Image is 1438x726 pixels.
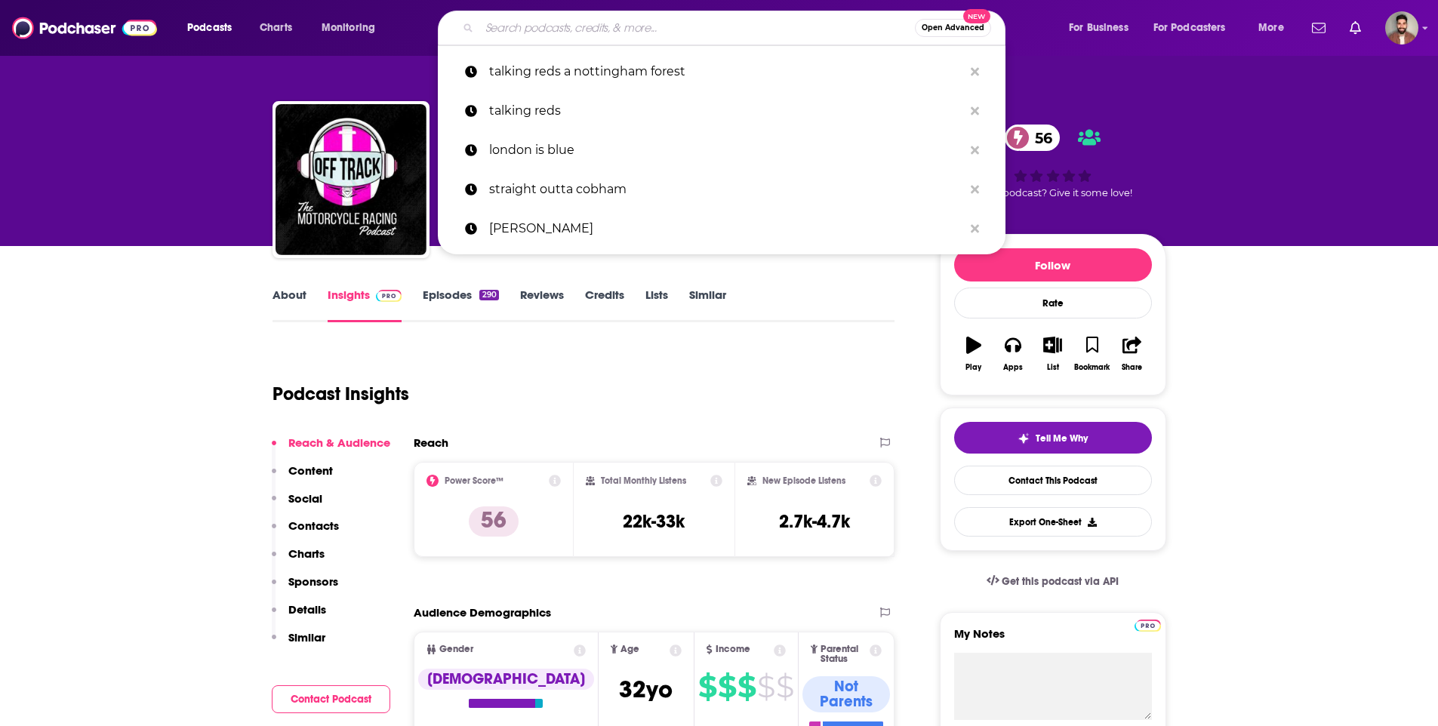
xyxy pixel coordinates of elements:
[1258,17,1284,38] span: More
[954,422,1152,454] button: tell me why sparkleTell Me Why
[1074,363,1110,372] div: Bookmark
[288,435,390,450] p: Reach & Audience
[1144,16,1248,40] button: open menu
[762,475,845,486] h2: New Episode Listens
[1135,617,1161,632] a: Pro website
[288,491,322,506] p: Social
[187,17,232,38] span: Podcasts
[489,91,963,131] p: talking reds
[619,675,673,704] span: 32 yo
[1047,363,1059,372] div: List
[479,290,498,300] div: 290
[737,675,756,699] span: $
[438,91,1005,131] a: talking reds
[489,170,963,209] p: straight outta cobham
[273,288,306,322] a: About
[1058,16,1147,40] button: open menu
[757,675,774,699] span: $
[1112,327,1151,381] button: Share
[585,288,624,322] a: Credits
[328,288,402,322] a: InsightsPodchaser Pro
[915,19,991,37] button: Open AdvancedNew
[940,115,1166,208] div: 56Good podcast? Give it some love!
[272,602,326,630] button: Details
[418,669,594,690] div: [DEMOGRAPHIC_DATA]
[1073,327,1112,381] button: Bookmark
[272,574,338,602] button: Sponsors
[954,327,993,381] button: Play
[272,491,322,519] button: Social
[954,288,1152,318] div: Rate
[623,510,685,533] h3: 22k-33k
[438,170,1005,209] a: straight outta cobham
[1135,620,1161,632] img: Podchaser Pro
[1344,15,1367,41] a: Show notifications dropdown
[954,248,1152,281] button: Follow
[452,11,1020,45] div: Search podcasts, credits, & more...
[439,644,473,654] span: Gender
[414,605,551,620] h2: Audience Demographics
[1005,125,1060,151] a: 56
[974,187,1132,198] span: Good podcast? Give it some love!
[322,17,375,38] span: Monitoring
[698,675,716,699] span: $
[954,626,1152,653] label: My Notes
[993,327,1033,381] button: Apps
[250,16,301,40] a: Charts
[272,546,325,574] button: Charts
[776,675,793,699] span: $
[288,546,325,561] p: Charts
[520,288,564,322] a: Reviews
[1122,363,1142,372] div: Share
[1020,125,1060,151] span: 56
[272,463,333,491] button: Content
[273,383,409,405] h1: Podcast Insights
[438,131,1005,170] a: london is blue
[620,644,639,654] span: Age
[288,602,326,617] p: Details
[965,363,981,372] div: Play
[272,518,339,546] button: Contacts
[779,510,850,533] h3: 2.7k-4.7k
[1306,15,1332,41] a: Show notifications dropdown
[423,288,498,322] a: Episodes290
[1153,17,1226,38] span: For Podcasters
[1385,11,1418,45] span: Logged in as calmonaghan
[922,24,984,32] span: Open Advanced
[1385,11,1418,45] img: User Profile
[489,52,963,91] p: talking reds a nottingham forest
[718,675,736,699] span: $
[12,14,157,42] img: Podchaser - Follow, Share and Rate Podcasts
[954,466,1152,495] a: Contact This Podcast
[438,52,1005,91] a: talking reds a nottingham forest
[272,630,325,658] button: Similar
[975,563,1132,600] a: Get this podcast via API
[1002,575,1119,588] span: Get this podcast via API
[311,16,395,40] button: open menu
[821,644,867,664] span: Parental Status
[963,9,990,23] span: New
[272,435,390,463] button: Reach & Audience
[489,209,963,248] p: benjamin bloom
[288,630,325,644] p: Similar
[489,131,963,170] p: london is blue
[1003,363,1023,372] div: Apps
[260,17,292,38] span: Charts
[272,685,390,713] button: Contact Podcast
[802,676,891,712] div: Not Parents
[479,16,915,40] input: Search podcasts, credits, & more...
[376,290,402,302] img: Podchaser Pro
[716,644,750,654] span: Income
[1033,327,1072,381] button: List
[276,104,426,255] a: Off Track Podcast
[1248,16,1303,40] button: open menu
[177,16,251,40] button: open menu
[445,475,503,486] h2: Power Score™
[645,288,668,322] a: Lists
[288,463,333,478] p: Content
[1385,11,1418,45] button: Show profile menu
[1018,432,1030,445] img: tell me why sparkle
[1036,432,1088,445] span: Tell Me Why
[954,507,1152,537] button: Export One-Sheet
